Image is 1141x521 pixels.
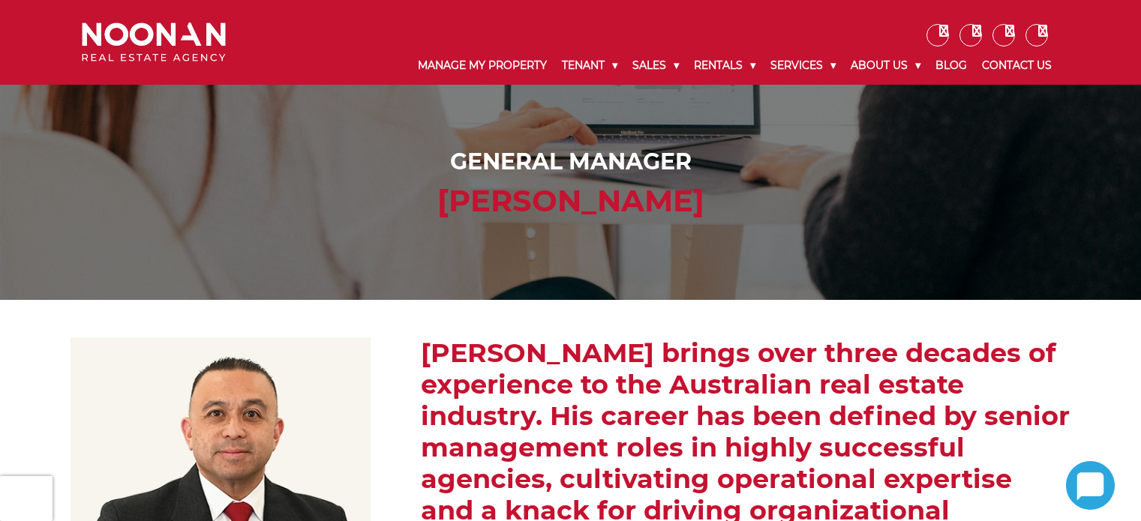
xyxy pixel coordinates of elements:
a: Manage My Property [410,46,554,85]
img: Noonan Real Estate Agency [82,22,226,62]
a: Tenant [554,46,625,85]
h2: [PERSON_NAME] [86,183,1055,219]
a: Contact Us [974,46,1059,85]
a: Services [763,46,843,85]
a: Sales [625,46,686,85]
a: Rentals [686,46,763,85]
h1: General Manager [86,148,1055,175]
a: About Us [843,46,928,85]
a: Blog [928,46,974,85]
